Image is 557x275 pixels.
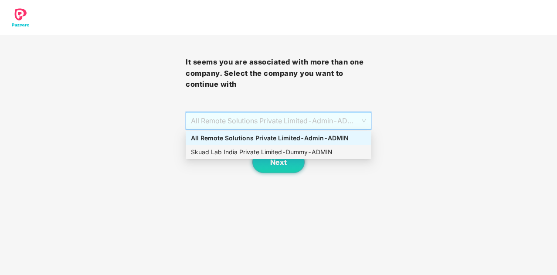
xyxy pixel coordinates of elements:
div: All Remote Solutions Private Limited - Admin - ADMIN [191,133,366,143]
div: Skuad Lab India Private Limited - Dummy - ADMIN [191,147,366,157]
button: Next [252,151,305,173]
span: Next [270,158,287,166]
span: All Remote Solutions Private Limited - Admin - ADMIN [191,112,366,129]
h3: It seems you are associated with more than one company. Select the company you want to continue with [186,57,371,90]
